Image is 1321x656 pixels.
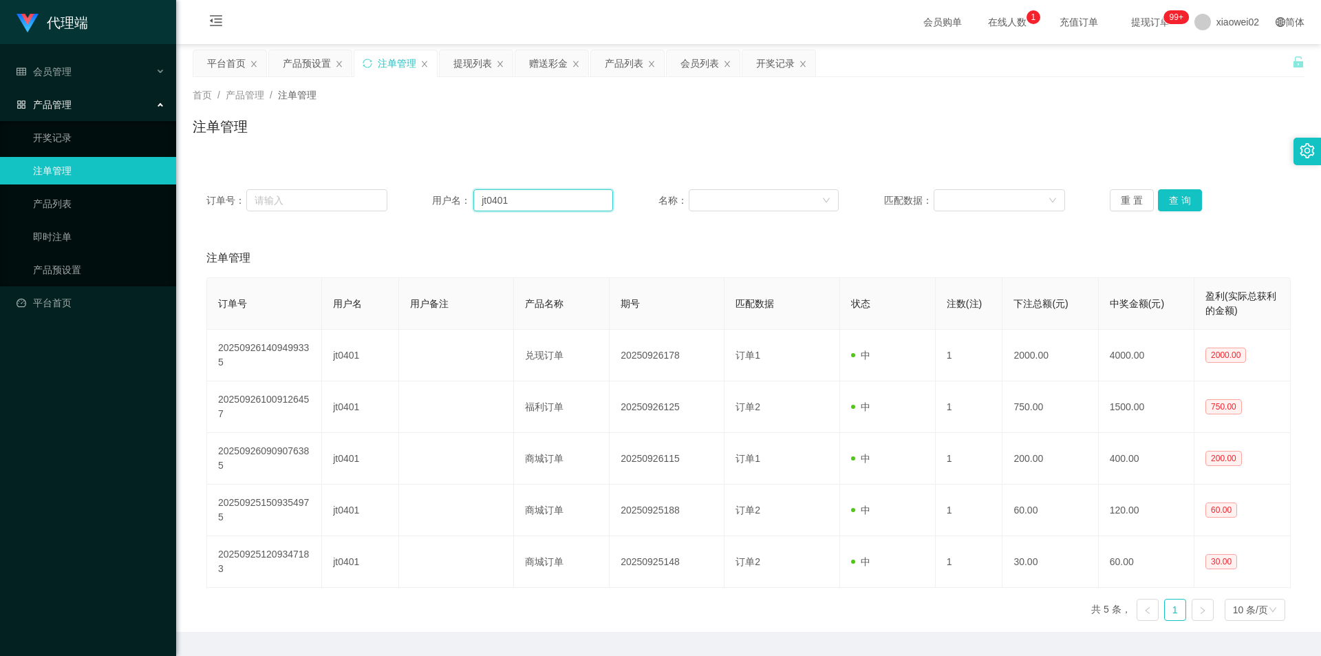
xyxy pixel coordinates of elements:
span: 状态 [851,298,870,309]
p: 1 [1031,10,1035,24]
td: jt0401 [322,433,398,485]
span: 在线人数 [981,17,1033,27]
span: 会员管理 [17,66,72,77]
div: 产品预设置 [283,50,331,76]
a: 即时注单 [33,223,165,251]
td: jt0401 [322,536,398,588]
div: 平台首页 [207,50,246,76]
a: 开奖记录 [33,124,165,151]
span: 订单2 [735,401,760,412]
button: 重 置 [1110,189,1154,211]
span: 充值订单 [1053,17,1105,27]
div: 赠送彩金 [529,50,568,76]
a: 产品列表 [33,190,165,218]
span: 中 [851,556,870,567]
span: 用户备注 [410,298,449,309]
td: 60.00 [1002,485,1098,536]
span: 期号 [621,298,640,309]
i: 图标: table [17,67,26,76]
td: 1 [936,381,1003,433]
a: 1 [1165,600,1185,620]
span: 产品管理 [226,89,264,100]
td: jt0401 [322,381,398,433]
td: 4000.00 [1099,330,1194,381]
i: 图标: close [799,60,807,68]
input: 请输入 [246,189,387,211]
i: 图标: close [647,60,656,68]
td: 商城订单 [514,536,610,588]
td: 30.00 [1002,536,1098,588]
span: 名称： [658,193,689,208]
img: logo.9652507e.png [17,14,39,33]
td: 60.00 [1099,536,1194,588]
i: 图标: appstore-o [17,100,26,109]
span: 订单2 [735,505,760,516]
span: 订单2 [735,556,760,567]
td: 1 [936,330,1003,381]
input: 请输入 [473,189,613,211]
td: 200.00 [1002,433,1098,485]
i: 图标: close [723,60,731,68]
i: 图标: down [1269,606,1277,615]
td: 商城订单 [514,485,610,536]
span: 提现订单 [1124,17,1177,27]
span: 匹配数据 [735,298,774,309]
i: 图标: close [420,60,429,68]
span: 订单1 [735,350,760,361]
i: 图标: setting [1300,143,1315,158]
div: 会员列表 [680,50,719,76]
td: 202509251509354975 [207,485,322,536]
span: 中奖金额(元) [1110,298,1164,309]
td: 1 [936,485,1003,536]
sup: 1 [1027,10,1040,24]
span: / [217,89,220,100]
span: 注数(注) [947,298,982,309]
td: 750.00 [1002,381,1098,433]
div: 10 条/页 [1233,600,1268,620]
td: 1500.00 [1099,381,1194,433]
td: 20250925148 [610,536,724,588]
h1: 代理端 [47,1,88,45]
li: 上一页 [1137,599,1159,621]
td: 商城订单 [514,433,610,485]
div: 提现列表 [453,50,492,76]
a: 代理端 [17,17,88,28]
span: 注单管理 [206,250,250,266]
i: 图标: down [822,196,830,206]
td: 202509261009126457 [207,381,322,433]
span: 中 [851,401,870,412]
span: 匹配数据： [884,193,934,208]
span: 订单号 [218,298,247,309]
div: 开奖记录 [756,50,795,76]
li: 下一页 [1192,599,1214,621]
span: 订单号： [206,193,246,208]
td: 1 [936,536,1003,588]
td: 202509261409499335 [207,330,322,381]
span: 中 [851,453,870,464]
td: 400.00 [1099,433,1194,485]
i: 图标: right [1199,606,1207,615]
td: 202509251209347183 [207,536,322,588]
td: 福利订单 [514,381,610,433]
i: 图标: menu-fold [193,1,239,45]
div: 注单管理 [378,50,416,76]
td: 2000.00 [1002,330,1098,381]
span: 750.00 [1205,399,1242,414]
td: 兑现订单 [514,330,610,381]
td: 202509260909076385 [207,433,322,485]
span: 注单管理 [278,89,316,100]
i: 图标: left [1143,606,1152,615]
a: 注单管理 [33,157,165,184]
span: 30.00 [1205,554,1237,569]
span: 订单1 [735,453,760,464]
li: 1 [1164,599,1186,621]
span: 首页 [193,89,212,100]
sup: 1207 [1164,10,1189,24]
td: jt0401 [322,485,398,536]
td: 20250926115 [610,433,724,485]
span: 产品名称 [525,298,563,309]
i: 图标: close [250,60,258,68]
td: 20250926125 [610,381,724,433]
span: 60.00 [1205,502,1237,518]
i: 图标: unlock [1292,56,1304,68]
